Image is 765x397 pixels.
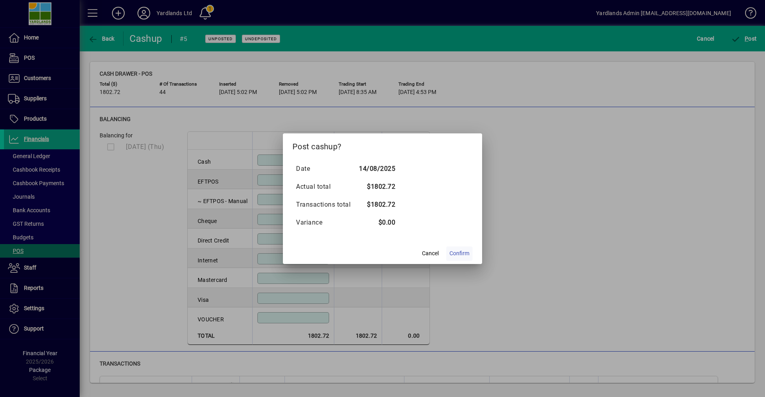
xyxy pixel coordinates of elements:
td: Variance [296,214,359,232]
span: Cancel [422,249,439,258]
td: Actual total [296,178,359,196]
td: $1802.72 [359,178,395,196]
td: Transactions total [296,196,359,214]
td: Date [296,160,359,178]
button: Confirm [446,246,473,261]
td: $0.00 [359,214,395,232]
button: Cancel [418,246,443,261]
td: 14/08/2025 [359,160,395,178]
td: $1802.72 [359,196,395,214]
span: Confirm [449,249,469,258]
h2: Post cashup? [283,133,482,156]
